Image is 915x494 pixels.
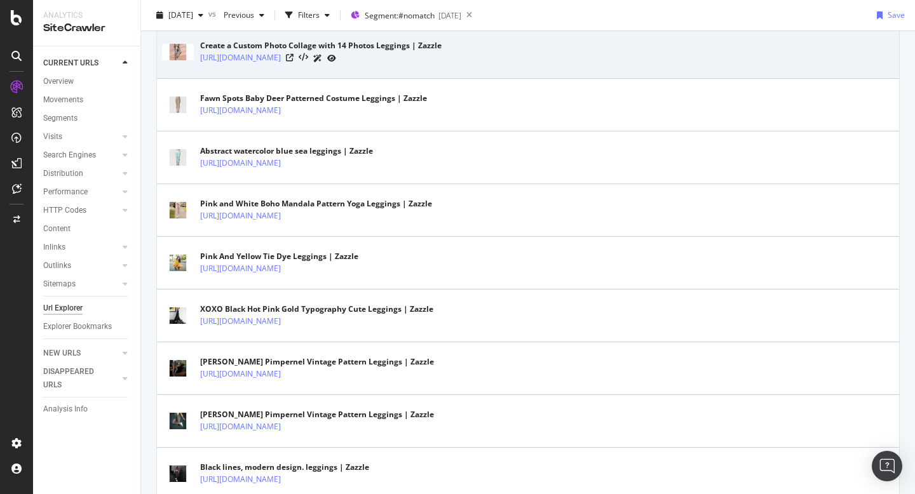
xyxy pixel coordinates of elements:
[168,10,193,20] span: 2025 Sep. 5th
[43,222,132,236] a: Content
[43,302,132,315] a: Url Explorer
[43,259,71,272] div: Outlinks
[299,53,308,62] button: View HTML Source
[219,10,254,20] span: Previous
[872,451,902,481] div: Open Intercom Messenger
[43,75,132,88] a: Overview
[200,462,369,473] div: Black lines, modern design. leggings | Zazzle
[200,356,434,368] div: [PERSON_NAME] Pimpernel Vintage Pattern Leggings | Zazzle
[200,93,427,104] div: Fawn Spots Baby Deer Patterned Costume Leggings | Zazzle
[200,409,434,420] div: [PERSON_NAME] Pimpernel Vintage Pattern Leggings | Zazzle
[200,315,281,328] a: [URL][DOMAIN_NAME]
[200,368,281,380] a: [URL][DOMAIN_NAME]
[43,93,132,107] a: Movements
[162,307,194,324] img: main image
[43,241,119,254] a: Inlinks
[872,5,905,25] button: Save
[162,360,194,377] img: main image
[200,40,442,51] div: Create a Custom Photo Collage with 14 Photos Leggings | Zazzle
[219,5,269,25] button: Previous
[43,149,96,162] div: Search Engines
[43,365,119,392] a: DISAPPEARED URLS
[43,365,107,392] div: DISAPPEARED URLS
[200,157,281,170] a: [URL][DOMAIN_NAME]
[286,54,294,62] a: Visit Online Page
[200,251,358,262] div: Pink And Yellow Tie Dye Leggings | Zazzle
[200,304,433,315] div: XOXO Black Hot Pink Gold Typography Cute Leggings | Zazzle
[43,185,88,199] div: Performance
[208,8,219,19] span: vs
[43,347,119,360] a: NEW URLS
[43,167,119,180] a: Distribution
[200,473,281,486] a: [URL][DOMAIN_NAME]
[162,97,194,113] img: main image
[200,210,281,222] a: [URL][DOMAIN_NAME]
[43,241,65,254] div: Inlinks
[43,167,83,180] div: Distribution
[43,403,88,416] div: Analysis Info
[162,202,194,218] img: main image
[200,145,373,157] div: Abstract watercolor blue sea leggings | Zazzle
[43,302,83,315] div: Url Explorer
[43,347,81,360] div: NEW URLS
[888,10,905,20] div: Save
[327,51,336,65] a: URL Inspection
[43,75,74,88] div: Overview
[43,204,119,217] a: HTTP Codes
[43,130,62,144] div: Visits
[200,420,281,433] a: [URL][DOMAIN_NAME]
[365,10,435,21] span: Segment: #nomatch
[43,21,130,36] div: SiteCrawler
[200,262,281,275] a: [URL][DOMAIN_NAME]
[200,104,281,117] a: [URL][DOMAIN_NAME]
[43,403,132,416] a: Analysis Info
[438,10,461,21] div: [DATE]
[162,255,194,271] img: main image
[162,149,194,166] img: main image
[43,277,76,291] div: Sitemaps
[200,51,281,64] a: [URL][DOMAIN_NAME]
[43,93,83,107] div: Movements
[43,112,78,125] div: Segments
[200,198,432,210] div: Pink and White Boho Mandala Pattern Yoga Leggings | Zazzle
[43,112,132,125] a: Segments
[43,185,119,199] a: Performance
[346,5,461,25] button: Segment:#nomatch[DATE]
[280,5,335,25] button: Filters
[162,413,194,429] img: main image
[43,259,119,272] a: Outlinks
[43,222,71,236] div: Content
[43,149,119,162] a: Search Engines
[43,57,98,70] div: CURRENT URLS
[43,320,132,333] a: Explorer Bookmarks
[313,51,322,65] a: AI Url Details
[162,44,194,60] img: main image
[43,320,112,333] div: Explorer Bookmarks
[43,10,130,21] div: Analytics
[43,57,119,70] a: CURRENT URLS
[43,204,86,217] div: HTTP Codes
[162,465,194,482] img: main image
[298,10,320,20] div: Filters
[151,5,208,25] button: [DATE]
[43,277,119,291] a: Sitemaps
[43,130,119,144] a: Visits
